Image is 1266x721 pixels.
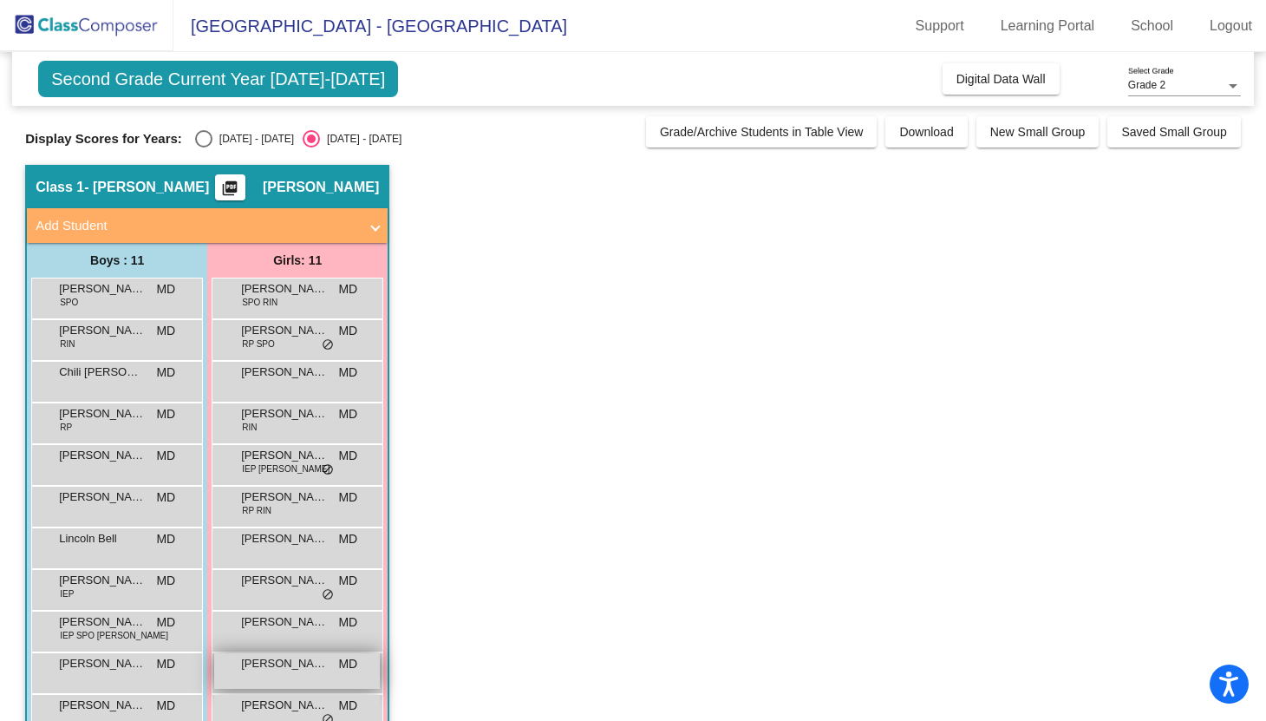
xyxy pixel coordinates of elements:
[338,613,357,632] span: MD
[242,296,277,309] span: SPO RIN
[241,405,328,423] span: [PERSON_NAME]
[36,179,84,196] span: Class 1
[156,572,175,590] span: MD
[943,63,1060,95] button: Digital Data Wall
[156,322,175,340] span: MD
[322,588,334,602] span: do_not_disturb_alt
[242,338,275,351] span: RP SPO
[156,530,175,548] span: MD
[156,280,175,298] span: MD
[241,697,328,714] span: [PERSON_NAME]
[156,364,175,382] span: MD
[241,280,328,298] span: [PERSON_NAME]
[263,179,379,196] span: [PERSON_NAME]
[987,12,1109,40] a: Learning Portal
[207,243,388,278] div: Girls: 11
[899,125,953,139] span: Download
[646,116,878,147] button: Grade/Archive Students in Table View
[902,12,978,40] a: Support
[195,130,401,147] mat-radio-group: Select an option
[156,488,175,507] span: MD
[242,504,271,517] span: RP RIN
[320,131,401,147] div: [DATE] - [DATE]
[156,613,175,632] span: MD
[27,208,388,243] mat-expansion-panel-header: Add Student
[338,364,357,382] span: MD
[338,530,357,548] span: MD
[242,421,257,434] span: RIN
[60,629,168,642] span: IEP SPO [PERSON_NAME]
[660,125,864,139] span: Grade/Archive Students in Table View
[59,613,146,631] span: [PERSON_NAME]
[36,216,358,236] mat-panel-title: Add Student
[338,697,357,715] span: MD
[215,174,245,200] button: Print Students Details
[212,131,294,147] div: [DATE] - [DATE]
[59,405,146,423] span: [PERSON_NAME]
[156,447,175,465] span: MD
[1196,12,1266,40] a: Logout
[59,530,146,547] span: Lincoln Bell
[241,613,328,631] span: [PERSON_NAME]
[60,296,78,309] span: SPO
[59,697,146,714] span: [PERSON_NAME]
[156,655,175,673] span: MD
[59,572,146,589] span: [PERSON_NAME]
[59,280,146,298] span: [PERSON_NAME]
[241,322,328,339] span: [PERSON_NAME]
[956,72,1046,86] span: Digital Data Wall
[322,338,334,352] span: do_not_disturb_alt
[338,405,357,423] span: MD
[156,405,175,423] span: MD
[338,447,357,465] span: MD
[338,280,357,298] span: MD
[60,587,74,600] span: IEP
[27,243,207,278] div: Boys : 11
[241,655,328,672] span: [PERSON_NAME]
[60,338,75,351] span: RIN
[338,488,357,507] span: MD
[241,447,328,464] span: [PERSON_NAME]
[1121,125,1226,139] span: Saved Small Group
[219,180,240,204] mat-icon: picture_as_pdf
[60,421,72,434] span: RP
[156,697,175,715] span: MD
[241,572,328,589] span: [PERSON_NAME]
[173,12,567,40] span: [GEOGRAPHIC_DATA] - [GEOGRAPHIC_DATA]
[976,116,1100,147] button: New Small Group
[338,572,357,590] span: MD
[242,462,330,475] span: IEP [PERSON_NAME]
[1107,116,1240,147] button: Saved Small Group
[241,530,328,547] span: [PERSON_NAME]
[84,179,209,196] span: - [PERSON_NAME]
[59,655,146,672] span: [PERSON_NAME]
[1117,12,1187,40] a: School
[59,322,146,339] span: [PERSON_NAME]
[59,364,146,381] span: Chili [PERSON_NAME]
[338,655,357,673] span: MD
[59,488,146,506] span: [PERSON_NAME]
[25,131,182,147] span: Display Scores for Years:
[1128,79,1165,91] span: Grade 2
[990,125,1086,139] span: New Small Group
[885,116,967,147] button: Download
[241,488,328,506] span: [PERSON_NAME]
[338,322,357,340] span: MD
[59,447,146,464] span: [PERSON_NAME]
[241,364,328,381] span: [PERSON_NAME]
[38,61,398,97] span: Second Grade Current Year [DATE]-[DATE]
[322,463,334,477] span: do_not_disturb_alt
